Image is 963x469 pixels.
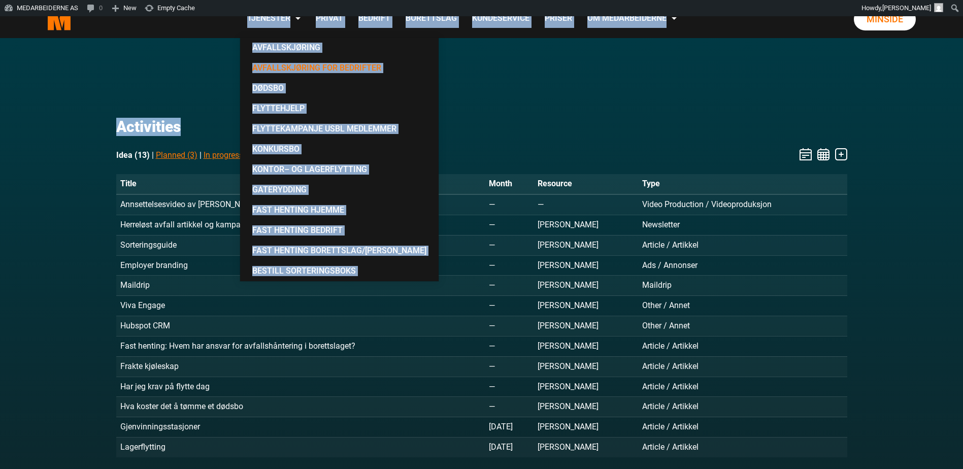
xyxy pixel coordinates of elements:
td: [PERSON_NAME] [534,417,638,438]
a: Bestill Sorteringsboks [244,261,435,281]
a: Flyttehjelp [244,98,435,119]
td: Article / Artikkel [638,235,847,255]
a: Flyttekampanje USBL medlemmer [244,119,435,139]
td: — [485,276,534,296]
td: [PERSON_NAME] [534,296,638,316]
th: Type [638,174,847,194]
td: Article / Artikkel [638,356,847,377]
td: Frakte kjøleskap [116,356,485,377]
td: Fast henting: Hvem har ansvar for avfallshåntering i borettslaget? [116,336,485,356]
a: Fast Henting Bedrift [244,220,435,241]
td: [PERSON_NAME] [534,397,638,417]
td: Article / Artikkel [638,438,847,457]
a: Tjenester [240,1,308,37]
td: — [485,296,534,316]
td: Hva koster det å tømme et dødsbo [116,397,485,417]
span: [PERSON_NAME] [882,4,931,12]
th: Resource [534,174,638,194]
td: Other / Annet [638,296,847,316]
td: Hubspot CRM [116,316,485,337]
h3: Activities [116,118,847,136]
a: Planned (3) [156,150,197,160]
td: — [485,356,534,377]
td: — [534,194,638,215]
td: [PERSON_NAME] [534,215,638,235]
a: Om Medarbeiderne [580,1,684,37]
td: Newsletter [638,215,847,235]
td: Sorteringsguide [116,235,485,255]
span: | [152,150,154,160]
td: — [485,194,534,215]
a: Kontor– og lagerflytting [244,159,435,180]
td: [PERSON_NAME] [534,377,638,397]
td: Other / Annet [638,316,847,337]
td: Article / Artikkel [638,417,847,438]
td: Article / Artikkel [638,397,847,417]
td: — [485,235,534,255]
td: Video Production / Videoproduksjon [638,194,847,215]
a: Konkursbo [244,139,435,159]
strong: Idea (13) [116,150,150,160]
td: [PERSON_NAME] [534,235,638,255]
nav: Stages [116,148,847,162]
td: [DATE] [485,438,534,457]
a: Privat [308,1,351,37]
a: Bedrift [351,1,398,37]
td: Article / Artikkel [638,336,847,356]
a: Fast Henting Borettslag/[PERSON_NAME] [244,241,435,261]
th: Title [116,174,485,194]
td: — [485,336,534,356]
a: Borettslag [398,1,464,37]
td: [DATE] [485,417,534,438]
td: Har jeg krav på flytte dag [116,377,485,397]
td: [PERSON_NAME] [534,316,638,337]
a: Gaterydding [244,180,435,200]
td: Annsettelsesvideo av [PERSON_NAME] for å få flere ansatte [116,194,485,215]
td: — [485,316,534,337]
td: Viva Engage [116,296,485,316]
th: Month [485,174,534,194]
td: [PERSON_NAME] [534,255,638,276]
td: Employer branding [116,255,485,276]
td: Ads / Annonser [638,255,847,276]
td: Maildrip [116,276,485,296]
a: Dødsbo [244,78,435,98]
td: [PERSON_NAME] [534,276,638,296]
td: [PERSON_NAME] [534,438,638,457]
td: — [485,397,534,417]
a: In progress (10) [204,150,260,160]
td: Lagerflytting [116,438,485,457]
td: [PERSON_NAME] [534,356,638,377]
td: — [485,255,534,276]
td: [PERSON_NAME] [534,336,638,356]
a: Fast Henting Hjemme [244,200,435,220]
td: Herreløst avfall artikkel og kampanje [116,215,485,235]
td: Gjenvinningsstasjoner [116,417,485,438]
td: Article / Artikkel [638,377,847,397]
a: Avfallskjøring [244,38,435,58]
a: Minside [854,8,916,30]
a: Avfallskjøring for Bedrifter [244,58,435,78]
td: Maildrip [638,276,847,296]
a: Kundeservice [464,1,537,37]
span: | [200,150,202,160]
td: — [485,215,534,235]
a: Priser [537,1,580,37]
td: — [485,377,534,397]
